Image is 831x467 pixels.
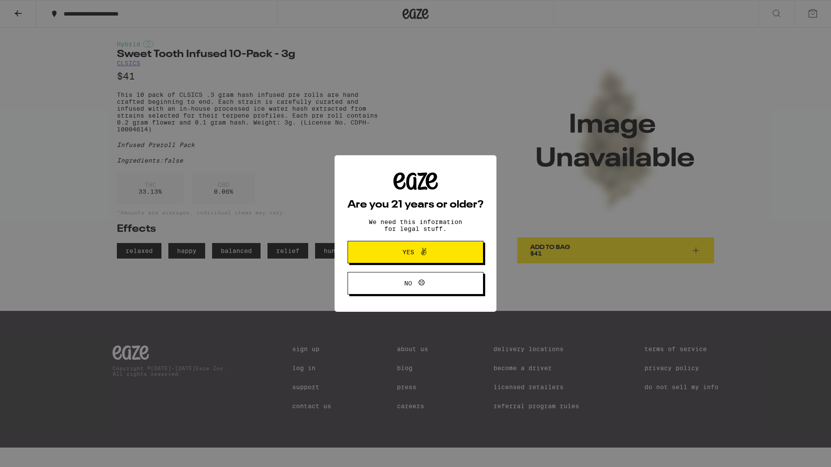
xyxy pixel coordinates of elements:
button: No [348,272,483,294]
p: We need this information for legal stuff. [361,218,470,232]
h2: Are you 21 years or older? [348,200,483,210]
button: Yes [348,241,483,263]
span: No [404,280,412,286]
iframe: Opens a widget where you can find more information [777,441,822,463]
span: Yes [403,249,414,255]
